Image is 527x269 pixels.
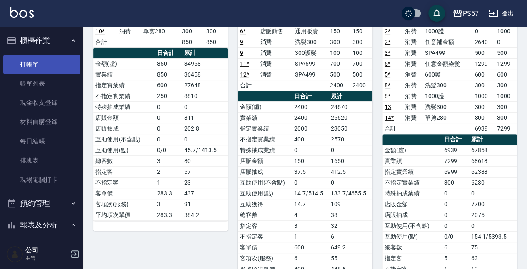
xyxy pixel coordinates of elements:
[469,177,517,188] td: 6230
[10,7,34,18] img: Logo
[238,166,292,177] td: 店販抽成
[180,26,204,37] td: 300
[469,210,517,220] td: 2075
[204,26,228,37] td: 300
[182,210,228,220] td: 384.2
[402,91,422,101] td: 消費
[472,37,495,47] td: 2640
[93,123,155,134] td: 店販抽成
[3,170,80,189] a: 現場電腦打卡
[469,134,517,145] th: 累計
[155,199,182,210] td: 3
[182,112,228,123] td: 811
[258,47,293,58] td: 消費
[93,134,155,145] td: 互助使用(不含點)
[238,253,292,264] td: 客項次(服務)
[238,210,292,220] td: 總客數
[155,145,182,155] td: 0/0
[442,177,469,188] td: 300
[204,37,228,47] td: 850
[328,37,350,47] td: 300
[3,151,80,170] a: 排班表
[238,123,292,134] td: 指定實業績
[3,55,80,74] a: 打帳單
[182,177,228,188] td: 23
[292,177,329,188] td: 0
[155,177,182,188] td: 1
[495,91,517,101] td: 1000
[292,112,329,123] td: 2400
[182,101,228,112] td: 0
[182,188,228,199] td: 437
[329,112,372,123] td: 25620
[469,231,517,242] td: 154.1/5393.5
[93,37,117,47] td: 合計
[238,220,292,231] td: 指定客
[182,123,228,134] td: 202.8
[469,253,517,264] td: 63
[238,101,292,112] td: 金額(虛)
[93,101,155,112] td: 特殊抽成業績
[182,199,228,210] td: 91
[329,188,372,199] td: 133.7/4655.5
[382,177,442,188] td: 不指定實業績
[240,39,243,45] a: 9
[442,242,469,253] td: 6
[495,58,517,69] td: 1299
[182,48,228,59] th: 累計
[472,123,495,134] td: 6939
[93,80,155,91] td: 指定實業績
[292,145,329,155] td: 0
[382,199,442,210] td: 店販金額
[155,91,182,101] td: 250
[402,69,422,80] td: 消費
[382,253,442,264] td: 指定客
[442,155,469,166] td: 7299
[25,246,68,254] h5: 公司
[442,231,469,242] td: 0/0
[155,123,182,134] td: 0
[382,166,442,177] td: 指定實業績
[495,47,517,58] td: 500
[293,58,328,69] td: SPA699
[469,199,517,210] td: 7700
[442,188,469,199] td: 0
[350,69,372,80] td: 500
[93,145,155,155] td: 互助使用(點)
[292,253,329,264] td: 6
[292,134,329,145] td: 400
[155,134,182,145] td: 0
[182,145,228,155] td: 45.7/1413.5
[141,26,180,37] td: 單剪280
[472,47,495,58] td: 500
[402,112,422,123] td: 消費
[423,69,473,80] td: 600護
[238,188,292,199] td: 互助使用(點)
[495,101,517,112] td: 300
[155,101,182,112] td: 0
[469,220,517,231] td: 0
[382,123,402,134] td: 合計
[293,69,328,80] td: SPA499
[329,231,372,242] td: 6
[328,69,350,80] td: 500
[3,112,80,131] a: 材料自購登錄
[3,30,80,52] button: 櫃檯作業
[382,242,442,253] td: 總客數
[292,91,329,102] th: 日合計
[238,242,292,253] td: 客單價
[495,123,517,134] td: 7299
[382,155,442,166] td: 實業績
[469,242,517,253] td: 75
[292,231,329,242] td: 1
[258,37,293,47] td: 消費
[155,69,182,80] td: 850
[238,199,292,210] td: 互助獲得
[93,69,155,80] td: 實業績
[329,177,372,188] td: 0
[7,246,23,262] img: Person
[462,8,478,19] div: PS57
[329,101,372,112] td: 24670
[93,48,228,221] table: a dense table
[472,26,495,37] td: 0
